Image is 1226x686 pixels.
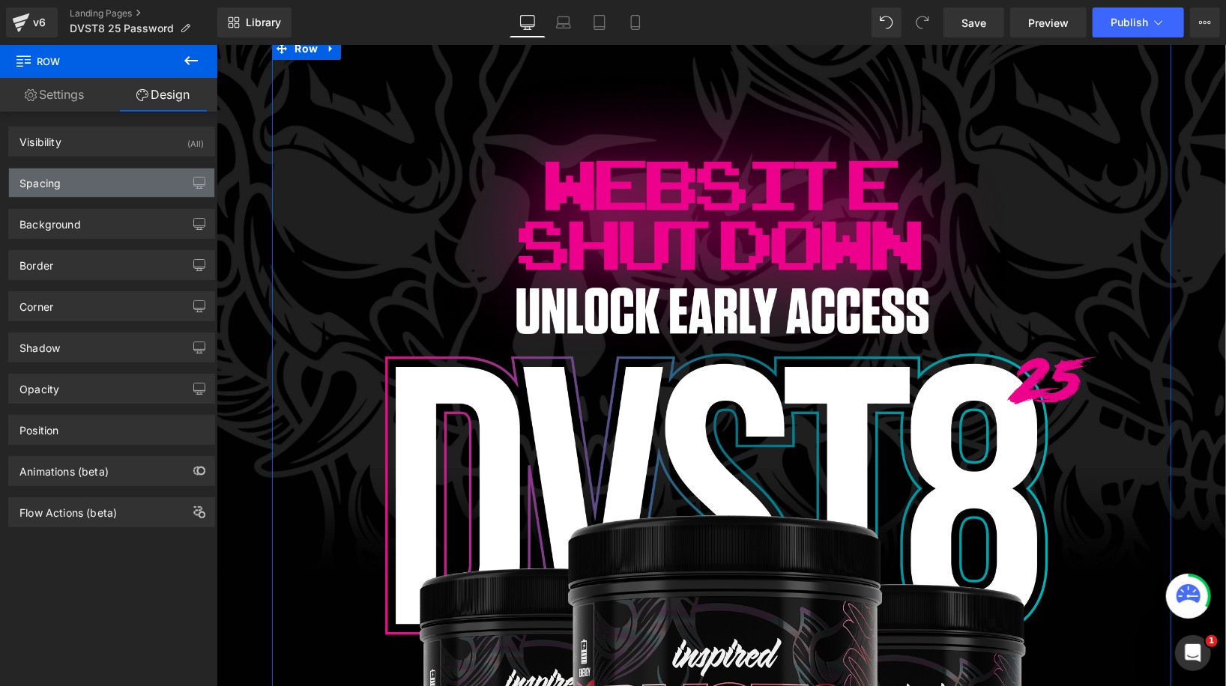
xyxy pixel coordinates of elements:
[6,7,58,37] a: v6
[872,7,902,37] button: Undo
[19,251,53,272] div: Border
[1175,635,1211,671] iframe: Intercom live chat
[30,13,49,32] div: v6
[70,7,217,19] a: Landing Pages
[19,457,109,478] div: Animations (beta)
[109,78,217,112] a: Design
[1111,16,1148,28] span: Publish
[1028,15,1069,31] span: Preview
[1190,7,1220,37] button: More
[1010,7,1087,37] a: Preview
[961,15,986,31] span: Save
[908,7,937,37] button: Redo
[1206,635,1218,647] span: 1
[15,45,165,78] span: Row
[70,22,174,34] span: DVST8 25 Password
[617,7,653,37] a: Mobile
[546,7,582,37] a: Laptop
[19,292,53,313] div: Corner
[582,7,617,37] a: Tablet
[19,333,60,354] div: Shadow
[19,210,81,231] div: Background
[1093,7,1184,37] button: Publish
[510,7,546,37] a: Desktop
[19,416,58,437] div: Position
[246,16,281,29] span: Library
[217,7,292,37] a: New Library
[19,169,61,189] div: Spacing
[187,127,204,152] div: (All)
[19,374,59,395] div: Opacity
[19,127,61,148] div: Visibility
[19,498,117,519] div: Flow Actions (beta)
